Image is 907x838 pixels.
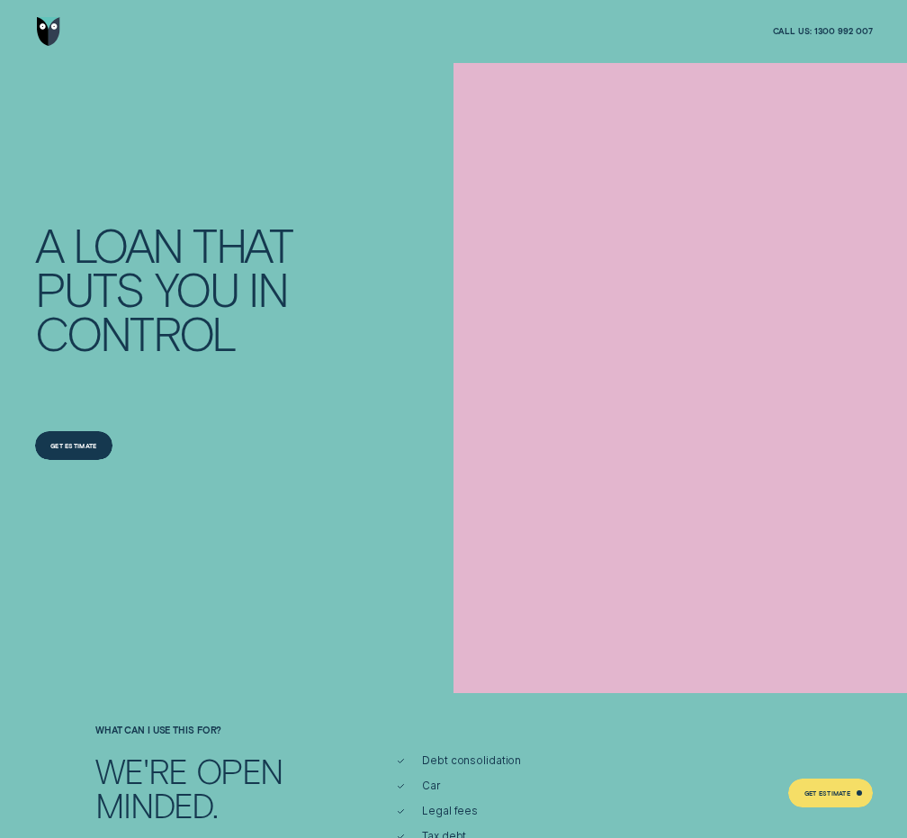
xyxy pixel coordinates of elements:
span: Legal fees [422,805,478,819]
div: What can I use this for? [90,725,332,735]
a: Get Estimate [788,779,872,807]
h4: A LOAN THAT PUTS YOU IN CONTROL [35,223,308,355]
span: Car [422,779,440,794]
span: Call us: [773,26,812,37]
div: We're open minded. [90,754,332,822]
span: Debt consolidation [422,754,521,769]
a: Get Estimate [35,431,112,460]
a: Call us:1300 992 007 [773,26,873,37]
span: 1300 992 007 [814,26,873,37]
img: Wisr [37,17,60,46]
